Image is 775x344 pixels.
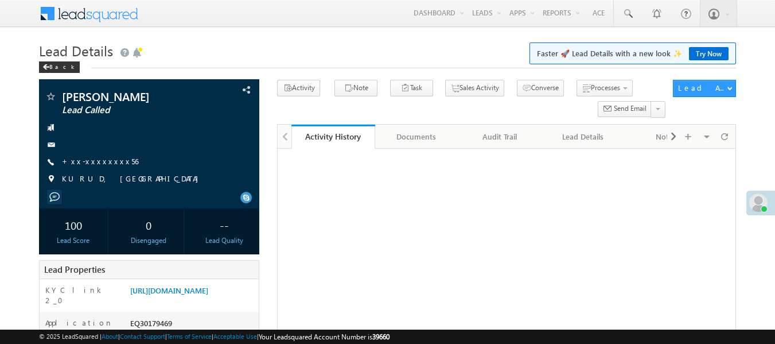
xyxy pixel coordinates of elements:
[192,235,256,246] div: Lead Quality
[334,80,377,96] button: Note
[39,41,113,60] span: Lead Details
[678,83,727,93] div: Lead Actions
[120,333,165,340] a: Contact Support
[45,285,119,306] label: KYC link 2_0
[39,61,80,73] div: Back
[390,80,433,96] button: Task
[625,125,708,149] a: Notes
[102,333,118,340] a: About
[45,318,119,338] label: Application Number
[300,131,366,142] div: Activity History
[44,264,105,275] span: Lead Properties
[458,125,542,149] a: Audit Trail
[634,130,698,144] div: Notes
[130,285,208,295] a: [URL][DOMAIN_NAME]
[673,80,736,97] button: Lead Actions
[117,214,181,235] div: 0
[689,47,729,60] a: Try Now
[372,333,390,341] span: 39660
[62,105,198,116] span: Lead Called
[42,235,106,246] div: Lead Score
[277,80,320,96] button: Activity
[551,130,614,144] div: Lead Details
[384,130,448,144] div: Documents
[537,48,729,59] span: Faster 🚀 Lead Details with a new look ✨
[542,125,625,149] a: Lead Details
[468,130,531,144] div: Audit Trail
[62,173,204,185] span: KURUD, [GEOGRAPHIC_DATA]
[213,333,257,340] a: Acceptable Use
[192,214,256,235] div: --
[375,125,458,149] a: Documents
[614,103,647,114] span: Send Email
[117,235,181,246] div: Disengaged
[127,318,259,334] div: EQ30179469
[591,83,620,92] span: Processes
[167,333,212,340] a: Terms of Service
[517,80,564,96] button: Converse
[62,156,138,166] a: +xx-xxxxxxxx56
[291,125,375,149] a: Activity History
[62,91,198,102] span: [PERSON_NAME]
[598,101,652,118] button: Send Email
[42,214,106,235] div: 100
[577,80,633,96] button: Processes
[39,61,85,71] a: Back
[39,331,390,342] span: © 2025 LeadSquared | | | | |
[259,333,390,341] span: Your Leadsquared Account Number is
[445,80,504,96] button: Sales Activity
